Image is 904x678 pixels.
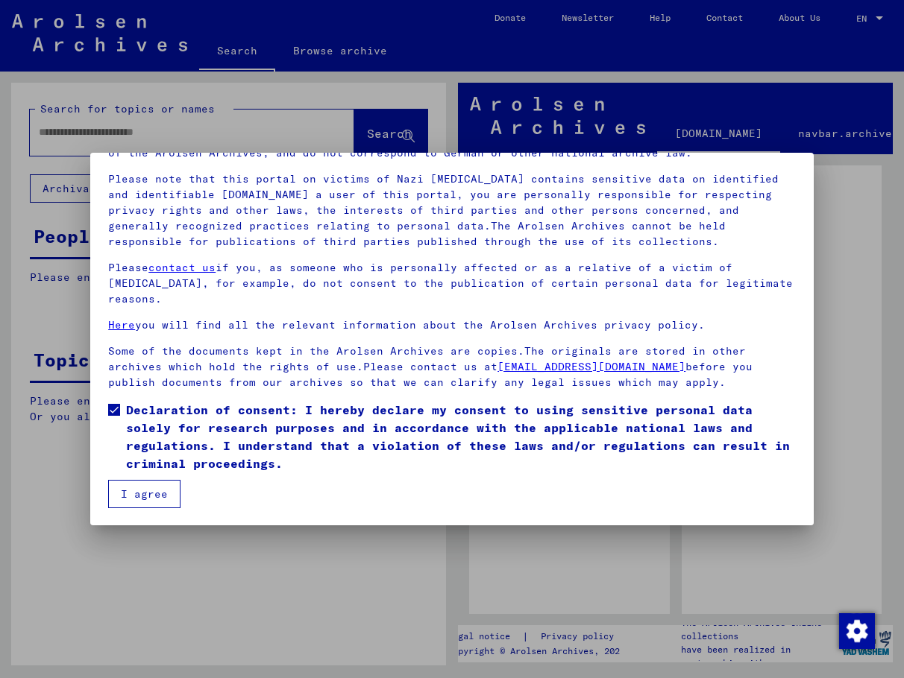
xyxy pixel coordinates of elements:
a: contact us [148,261,216,274]
span: Declaration of consent: I hereby declare my consent to using sensitive personal data solely for r... [126,401,796,472]
button: I agree [108,480,181,508]
img: Change consent [839,613,875,649]
p: Some of the documents kept in the Arolsen Archives are copies.The originals are stored in other a... [108,343,796,390]
div: Change consent [838,612,874,648]
p: you will find all the relevant information about the Arolsen Archives privacy policy. [108,317,796,333]
p: Please if you, as someone who is personally affected or as a relative of a victim of [MEDICAL_DAT... [108,260,796,307]
p: Please note that this portal on victims of Nazi [MEDICAL_DATA] contains sensitive data on identif... [108,171,796,250]
a: Here [108,318,135,332]
a: [EMAIL_ADDRESS][DOMAIN_NAME] [497,360,685,373]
